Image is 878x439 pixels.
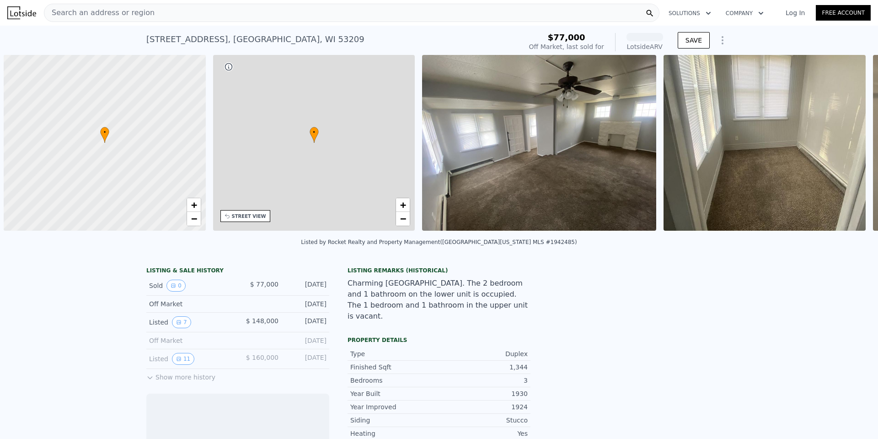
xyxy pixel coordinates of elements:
a: Zoom in [187,198,201,212]
div: Listed [149,316,230,328]
img: Lotside [7,6,36,19]
span: − [191,213,197,224]
button: Show Options [713,31,732,49]
div: Finished Sqft [350,363,439,372]
span: + [191,199,197,211]
div: Listed by Rocket Realty and Property Management ([GEOGRAPHIC_DATA][US_STATE] MLS #1942485) [301,239,577,245]
div: Siding [350,416,439,425]
div: STREET VIEW [232,213,266,220]
div: Listing Remarks (Historical) [348,267,530,274]
a: Zoom in [396,198,410,212]
span: $ 160,000 [246,354,278,361]
span: • [310,128,319,136]
div: Lotside ARV [626,42,663,51]
div: Listed [149,353,230,365]
span: + [400,199,406,211]
div: [DATE] [286,353,327,365]
button: Solutions [661,5,718,22]
div: [STREET_ADDRESS] , [GEOGRAPHIC_DATA] , WI 53209 [146,33,364,46]
div: [DATE] [286,299,327,309]
button: Company [718,5,771,22]
div: Bedrooms [350,376,439,385]
div: • [100,127,109,143]
div: Heating [350,429,439,438]
img: Sale: 153692981 Parcel: 101574626 [664,55,866,231]
div: 3 [439,376,528,385]
a: Free Account [816,5,871,21]
span: $77,000 [548,33,585,42]
img: Sale: 153692981 Parcel: 101574626 [422,55,656,231]
div: Year Built [350,389,439,398]
div: Year Improved [350,402,439,412]
button: Show more history [146,369,215,382]
div: • [310,127,319,143]
div: Type [350,349,439,358]
div: [DATE] [286,336,327,345]
button: View historical data [172,316,191,328]
span: $ 77,000 [250,281,278,288]
a: Zoom out [187,212,201,226]
div: [DATE] [286,280,327,292]
div: Duplex [439,349,528,358]
span: • [100,128,109,136]
div: Off Market [149,336,230,345]
span: Search an address or region [44,7,155,18]
button: View historical data [166,280,186,292]
div: Off Market [149,299,230,309]
div: Yes [439,429,528,438]
div: [DATE] [286,316,327,328]
div: 1930 [439,389,528,398]
div: Property details [348,336,530,344]
button: View historical data [172,353,194,365]
div: LISTING & SALE HISTORY [146,267,329,276]
a: Zoom out [396,212,410,226]
button: SAVE [678,32,710,49]
div: 1,344 [439,363,528,372]
div: Stucco [439,416,528,425]
div: 1924 [439,402,528,412]
div: Sold [149,280,230,292]
a: Log In [775,8,816,17]
div: Charming [GEOGRAPHIC_DATA]. The 2 bedroom and 1 bathroom on the lower unit is occupied. The 1 bed... [348,278,530,322]
span: − [400,213,406,224]
div: Off Market, last sold for [529,42,604,51]
span: $ 148,000 [246,317,278,325]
